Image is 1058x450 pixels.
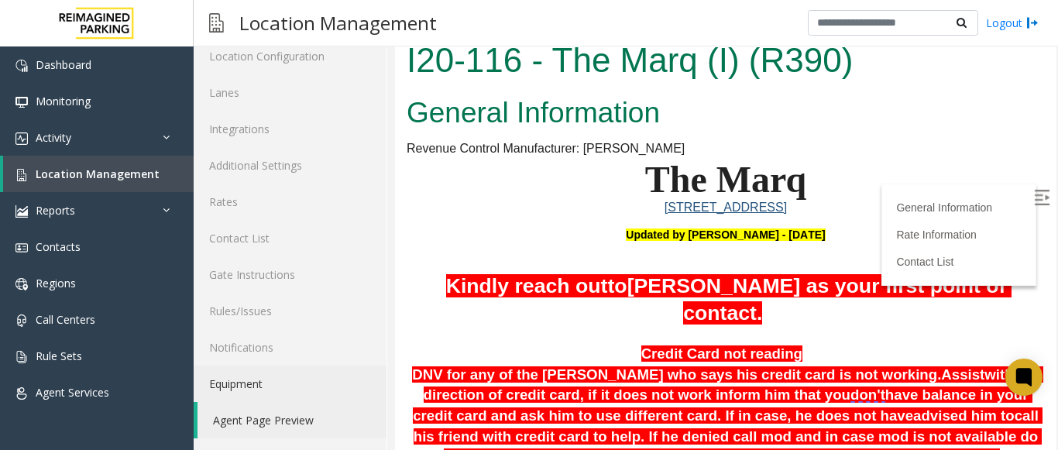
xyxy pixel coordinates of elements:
[194,111,386,147] a: Integrations
[1026,15,1039,31] img: logout
[12,2,650,50] h1: I20-116 - The Marq (I) (R390)
[194,147,386,184] a: Additional Settings
[12,59,650,99] h2: General Information
[36,94,91,108] span: Monitoring
[17,332,546,349] span: DNV for any of the [PERSON_NAME] who says his credit card is not working.
[19,373,648,431] span: call his friend with credit card to help. If he denied call mod and in case mod is not available ...
[518,373,620,390] span: advised him to
[15,314,28,327] img: 'icon'
[194,366,386,402] a: Equipment
[194,329,386,366] a: Notifications
[36,167,160,181] span: Location Management
[18,352,637,390] span: have balance in your credit card and ask him to use different card. If in case, he does not have
[198,402,386,438] a: Agent Page Preview
[12,108,290,121] span: Revenue Control Manufacturer: [PERSON_NAME]
[501,167,597,180] a: General Information
[250,125,411,166] span: The Marq
[194,293,386,329] a: Rules/Issues
[501,222,558,234] a: Contact List
[15,60,28,72] img: 'icon'
[36,312,95,327] span: Call Centers
[15,132,28,145] img: 'icon'
[15,351,28,363] img: 'icon'
[15,278,28,290] img: 'icon'
[15,205,28,218] img: 'icon'
[15,242,28,254] img: 'icon'
[231,194,430,207] span: Updated by [PERSON_NAME] - [DATE]
[455,352,490,369] span: don't
[36,385,109,400] span: Agent Services
[36,203,75,218] span: Reports
[194,38,386,74] a: Location Configuration
[209,4,224,42] img: pageIcon
[36,130,71,145] span: Activity
[36,276,76,290] span: Regions
[270,167,392,180] a: [STREET_ADDRESS]
[36,349,82,363] span: Rule Sets
[501,194,582,207] a: Rate Information
[51,240,213,263] span: Kindly reach out
[15,169,28,181] img: 'icon'
[601,414,605,431] span: .
[3,156,194,192] a: Location Management
[194,256,386,293] a: Gate Instructions
[639,156,654,171] img: Open/Close Sidebar Menu
[546,332,589,349] span: Assist
[232,4,445,42] h3: Location Management
[194,184,386,220] a: Rates
[15,387,28,400] img: 'icon'
[212,240,232,263] span: to
[194,74,386,111] a: Lanes
[15,96,28,108] img: 'icon'
[232,240,617,290] span: [PERSON_NAME] as your first point of contact.
[36,239,81,254] span: Contacts
[986,15,1039,31] a: Logout
[36,57,91,72] span: Dashboard
[246,311,407,328] span: Credit Card not reading
[194,220,386,256] a: Contact List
